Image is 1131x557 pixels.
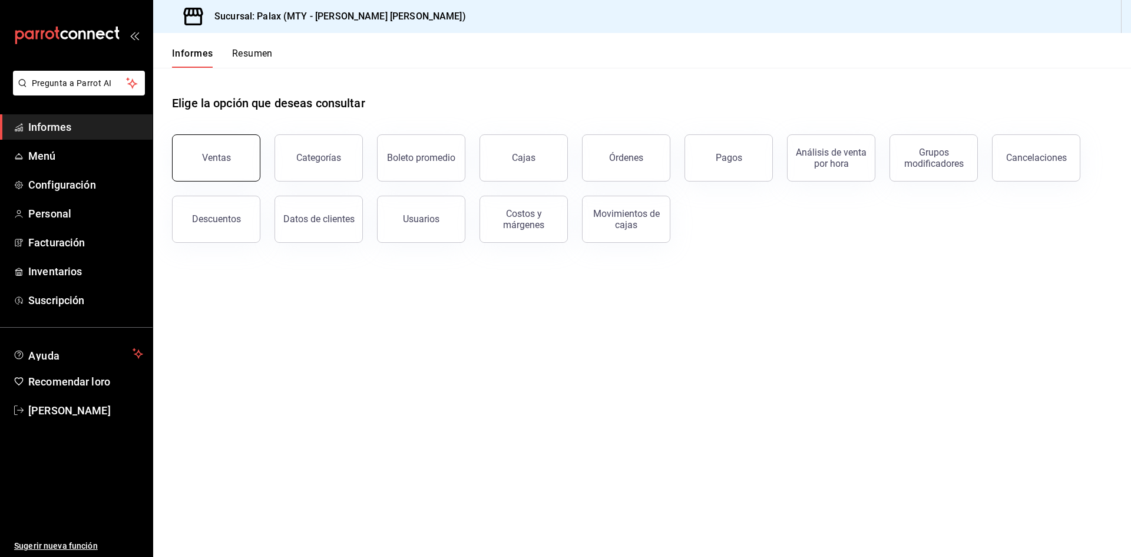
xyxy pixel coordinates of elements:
[716,152,742,163] font: Pagos
[787,134,875,182] button: Análisis de venta por hora
[28,375,110,388] font: Recomendar loro
[214,11,466,22] font: Sucursal: Palax (MTY - [PERSON_NAME] [PERSON_NAME])
[8,85,145,98] a: Pregunta a Parrot AI
[28,404,111,417] font: [PERSON_NAME]
[503,208,544,230] font: Costos y márgenes
[172,134,260,182] button: Ventas
[283,213,355,225] font: Datos de clientes
[172,48,213,59] font: Informes
[28,236,85,249] font: Facturación
[377,196,465,243] button: Usuarios
[172,196,260,243] button: Descuentos
[992,134,1080,182] button: Cancelaciones
[796,147,867,169] font: Análisis de venta por hora
[32,78,112,88] font: Pregunta a Parrot AI
[28,265,82,278] font: Inventarios
[593,208,660,230] font: Movimientos de cajas
[28,179,96,191] font: Configuración
[28,294,84,306] font: Suscripción
[1006,152,1067,163] font: Cancelaciones
[479,196,568,243] button: Costos y márgenes
[28,207,71,220] font: Personal
[172,96,365,110] font: Elige la opción que deseas consultar
[192,213,241,225] font: Descuentos
[582,196,670,243] button: Movimientos de cajas
[377,134,465,182] button: Boleto promedio
[232,48,273,59] font: Resumen
[403,213,439,225] font: Usuarios
[13,71,145,95] button: Pregunta a Parrot AI
[609,152,643,163] font: Órdenes
[28,150,56,162] font: Menú
[512,152,535,163] font: Cajas
[172,47,273,68] div: pestañas de navegación
[14,541,98,551] font: Sugerir nueva función
[387,152,455,163] font: Boleto promedio
[296,152,341,163] font: Categorías
[130,31,139,40] button: abrir_cajón_menú
[889,134,978,182] button: Grupos modificadores
[582,134,670,182] button: Órdenes
[28,121,71,133] font: Informes
[275,196,363,243] button: Datos de clientes
[202,152,231,163] font: Ventas
[275,134,363,182] button: Categorías
[28,350,60,362] font: Ayuda
[684,134,773,182] button: Pagos
[904,147,964,169] font: Grupos modificadores
[479,134,568,182] button: Cajas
